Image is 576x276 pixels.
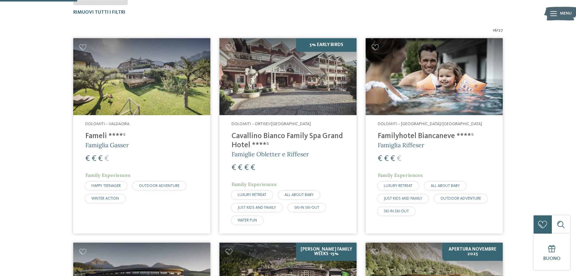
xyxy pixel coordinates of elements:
[98,155,103,163] span: €
[378,141,424,149] span: Famiglia Riffeser
[378,172,423,178] span: Family Experiences
[85,172,130,178] span: Family Experiences
[104,155,109,163] span: €
[139,184,179,188] span: OUTDOOR ADVENTURE
[285,193,314,197] span: ALL ABOUT BABY
[378,155,382,163] span: €
[384,184,413,188] span: LUXURY RETREAT
[366,38,503,115] img: Cercate un hotel per famiglie? Qui troverete solo i migliori!
[238,193,266,197] span: LUXURY RETREAT
[390,155,395,163] span: €
[85,122,130,126] span: Dolomiti – Valdaora
[238,206,276,210] span: JUST KIDS AND FAMILY
[238,218,257,222] span: WATER FUN
[440,197,481,201] span: OUTDOOR ADVENTURE
[219,38,357,234] a: Cercate un hotel per famiglie? Qui troverete solo i migliori! 5% Early Birds Dolomiti – Ortisei/[...
[232,150,309,158] span: Famiglie Obletter e Riffeser
[294,206,319,210] span: SKI-IN SKI-OUT
[92,155,96,163] span: €
[493,28,497,34] span: 16
[384,209,409,213] span: SKI-IN SKI-OUT
[251,164,255,172] span: €
[384,155,389,163] span: €
[232,181,277,187] span: Family Experiences
[73,38,210,234] a: Cercate un hotel per famiglie? Qui troverete solo i migliori! Dolomiti – Valdaora Fameli ****ˢ Fa...
[219,38,357,115] img: Family Spa Grand Hotel Cavallino Bianco ****ˢ
[232,164,236,172] span: €
[378,122,482,126] span: Dolomiti – [GEOGRAPHIC_DATA]/[GEOGRAPHIC_DATA]
[91,197,119,201] span: WINTER ACTION
[85,141,129,149] span: Famiglia Gasser
[534,234,570,270] a: Buono
[73,38,210,115] img: Cercate un hotel per famiglie? Qui troverete solo i migliori!
[499,28,503,34] span: 27
[232,132,344,150] h4: Cavallino Bianco Family Spa Grand Hotel ****ˢ
[91,184,121,188] span: HAPPY TEENAGER
[497,28,499,34] span: /
[232,122,311,126] span: Dolomiti – Ortisei/[GEOGRAPHIC_DATA]
[543,256,561,261] span: Buono
[384,197,422,201] span: JUST KIDS AND FAMILY
[397,155,401,163] span: €
[238,164,242,172] span: €
[73,10,125,15] span: Rimuovi tutti i filtri
[378,132,491,141] h4: Familyhotel Biancaneve ****ˢ
[431,184,460,188] span: ALL ABOUT BABY
[85,155,90,163] span: €
[366,38,503,234] a: Cercate un hotel per famiglie? Qui troverete solo i migliori! Dolomiti – [GEOGRAPHIC_DATA]/[GEOGR...
[244,164,249,172] span: €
